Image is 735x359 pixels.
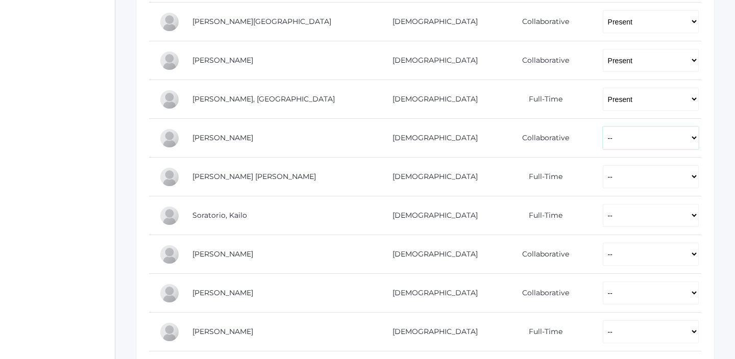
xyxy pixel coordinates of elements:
[372,313,491,351] td: [DEMOGRAPHIC_DATA]
[192,56,253,65] a: [PERSON_NAME]
[372,3,491,41] td: [DEMOGRAPHIC_DATA]
[491,41,593,80] td: Collaborative
[491,80,593,119] td: Full-Time
[372,274,491,313] td: [DEMOGRAPHIC_DATA]
[159,244,180,265] div: Hadley Sponseller
[192,133,253,142] a: [PERSON_NAME]
[192,249,253,259] a: [PERSON_NAME]
[491,119,593,158] td: Collaborative
[372,158,491,196] td: [DEMOGRAPHIC_DATA]
[491,158,593,196] td: Full-Time
[192,211,247,220] a: Soratorio, Kailo
[372,119,491,158] td: [DEMOGRAPHIC_DATA]
[159,322,180,342] div: Elias Zacharia
[372,196,491,235] td: [DEMOGRAPHIC_DATA]
[192,327,253,336] a: [PERSON_NAME]
[372,80,491,119] td: [DEMOGRAPHIC_DATA]
[491,235,593,274] td: Collaborative
[159,128,180,148] div: Vincent Scrudato
[159,12,180,32] div: Savannah Maurer
[372,41,491,80] td: [DEMOGRAPHIC_DATA]
[491,3,593,41] td: Collaborative
[491,313,593,351] td: Full-Time
[159,167,180,187] div: Ian Serafini Pozzi
[491,274,593,313] td: Collaborative
[192,288,253,297] a: [PERSON_NAME]
[491,196,593,235] td: Full-Time
[192,94,335,104] a: [PERSON_NAME], [GEOGRAPHIC_DATA]
[192,17,331,26] a: [PERSON_NAME][GEOGRAPHIC_DATA]
[159,89,180,110] div: Siena Mikhail
[159,50,180,71] div: Cole McCollum
[192,172,316,181] a: [PERSON_NAME] [PERSON_NAME]
[159,283,180,303] div: Maxwell Tourje
[372,235,491,274] td: [DEMOGRAPHIC_DATA]
[159,206,180,226] div: Kailo Soratorio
